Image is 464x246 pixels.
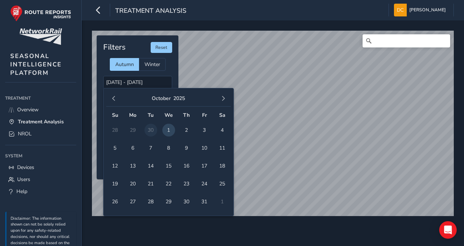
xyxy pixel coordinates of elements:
span: SEASONAL INTELLIGENCE PLATFORM [10,52,62,77]
span: 29 [162,195,175,208]
span: 17 [198,159,211,172]
span: 30 [180,195,193,208]
input: Search [363,34,450,47]
span: 10 [198,142,211,154]
span: 4 [216,124,229,137]
a: NROL [5,128,76,140]
span: 26 [109,195,121,208]
span: 7 [144,142,157,154]
span: 20 [127,177,139,190]
div: System [5,150,76,161]
span: 24 [198,177,211,190]
span: 9 [180,142,193,154]
span: 12 [109,159,121,172]
h4: Filters [103,43,125,52]
span: 6 [127,142,139,154]
span: 5 [109,142,121,154]
span: 23 [180,177,193,190]
a: Overview [5,104,76,116]
span: NROL [18,130,32,137]
span: 27 [127,195,139,208]
div: Open Intercom Messenger [439,221,457,239]
span: Sa [219,112,225,119]
span: 16 [180,159,193,172]
img: rr logo [10,5,71,22]
span: 11 [216,142,229,154]
span: Users [17,176,30,183]
span: 22 [162,177,175,190]
span: Tu [148,112,154,119]
span: Help [16,188,27,195]
div: Winter [139,58,166,71]
a: Devices [5,161,76,173]
div: Treatment [5,93,76,104]
span: 2 [180,124,193,137]
span: 3 [198,124,211,137]
span: [PERSON_NAME] [409,4,446,16]
button: [PERSON_NAME] [394,4,448,16]
span: 18 [216,159,229,172]
span: Mo [129,112,136,119]
span: 31 [198,195,211,208]
canvas: Map [92,31,454,216]
div: Autumn [110,58,139,71]
button: October [152,95,171,102]
span: 25 [216,177,229,190]
span: Fr [202,112,207,119]
span: Overview [17,106,39,113]
a: Help [5,185,76,197]
img: customer logo [19,28,62,45]
span: 15 [162,159,175,172]
span: We [165,112,173,119]
span: 13 [127,159,139,172]
span: Devices [17,164,34,171]
a: Treatment Analysis [5,116,76,128]
span: 21 [144,177,157,190]
span: Treatment Analysis [115,6,186,16]
img: diamond-layout [394,4,407,16]
button: 2025 [173,95,185,102]
span: Winter [144,61,160,68]
button: Reset [151,42,172,53]
span: 28 [144,195,157,208]
span: Treatment Analysis [18,118,64,125]
span: Th [183,112,190,119]
span: 19 [109,177,121,190]
span: 14 [144,159,157,172]
span: 1 [162,124,175,137]
span: Autumn [115,61,134,68]
span: 8 [162,142,175,154]
a: Users [5,173,76,185]
span: Su [112,112,118,119]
